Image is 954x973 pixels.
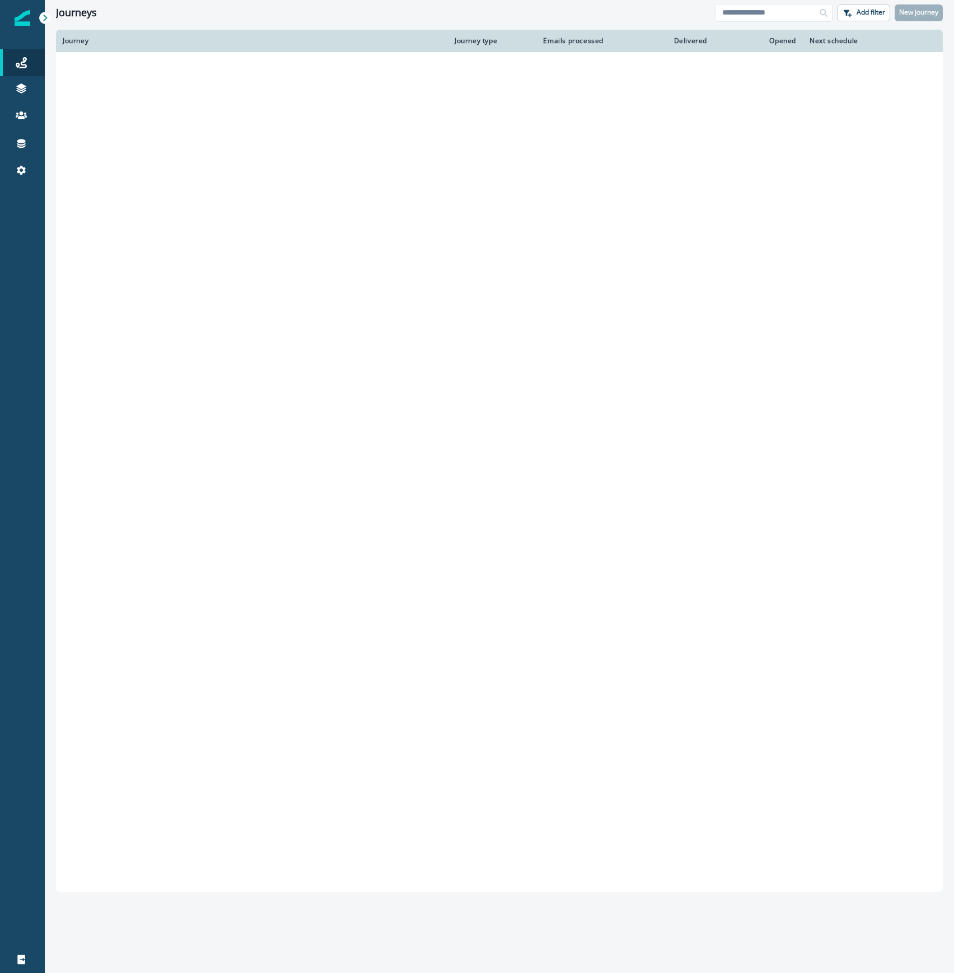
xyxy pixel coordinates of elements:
[895,4,943,21] button: New journey
[810,36,908,45] div: Next schedule
[617,36,707,45] div: Delivered
[837,4,890,21] button: Add filter
[899,8,938,16] p: New journey
[56,7,97,19] h1: Journeys
[455,36,525,45] div: Journey type
[857,8,885,16] p: Add filter
[539,36,604,45] div: Emails processed
[721,36,796,45] div: Opened
[63,36,441,45] div: Journey
[15,10,30,26] img: Inflection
